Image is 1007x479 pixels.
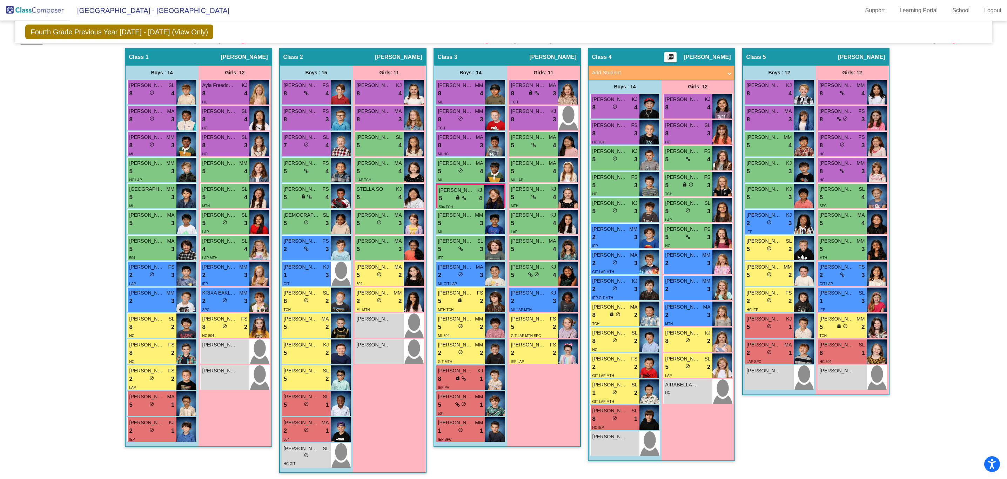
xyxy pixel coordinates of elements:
[786,160,792,167] span: KJ
[857,82,865,89] span: MM
[221,54,268,61] span: [PERSON_NAME]
[129,108,165,115] span: [PERSON_NAME]
[480,141,483,150] span: 3
[129,141,133,150] span: 8
[511,134,546,141] span: [PERSON_NAME]
[861,141,865,150] span: 3
[129,211,165,219] span: [PERSON_NAME]
[511,178,523,182] span: ML LAP
[166,134,174,141] span: MM
[25,25,213,39] span: Fourth Grade Previous Year [DATE] - [DATE] (View Only)
[689,182,693,187] span: do_not_disturb_alt
[438,211,473,219] span: [PERSON_NAME]
[589,80,662,94] div: Boys : 14
[375,54,422,61] span: [PERSON_NAME]
[398,167,402,176] span: 4
[202,204,210,208] span: MTH
[202,141,206,150] span: 8
[202,211,237,219] span: [PERSON_NAME]
[820,178,825,182] span: HC
[244,193,247,202] span: 4
[301,194,306,199] span: lock
[947,5,975,16] a: School
[129,160,165,167] span: [PERSON_NAME]
[129,115,133,124] span: 8
[612,104,617,109] span: do_not_disturb_alt
[511,167,514,176] span: 5
[353,66,426,80] div: Girls: 11
[202,152,207,156] span: HC
[705,96,710,103] span: KJ
[149,142,154,147] span: do_not_disturb_alt
[398,89,402,98] span: 4
[632,96,637,103] span: KJ
[553,193,556,202] span: 4
[788,89,792,98] span: 4
[357,167,360,176] span: 5
[612,208,617,213] span: do_not_disturb_alt
[202,126,207,130] span: HC
[166,185,174,193] span: MM
[820,108,855,115] span: [PERSON_NAME]
[511,82,546,89] span: [PERSON_NAME]
[707,181,710,190] span: 3
[820,89,823,98] span: 8
[325,141,329,150] span: 4
[592,148,627,155] span: [PERSON_NAME]
[166,160,174,167] span: MM
[202,134,237,141] span: [PERSON_NAME]
[682,182,687,187] span: lock
[511,89,514,98] span: 8
[707,207,710,216] span: 3
[631,174,638,181] span: FS
[357,160,392,167] span: [PERSON_NAME]
[820,167,823,176] span: 8
[284,89,287,98] span: 8
[242,82,247,89] span: KJ
[665,148,700,155] span: [PERSON_NAME]
[631,122,638,129] span: FS
[665,129,669,138] span: 8
[511,185,546,193] span: [PERSON_NAME]
[861,115,865,124] span: 3
[820,160,855,167] span: [PERSON_NAME]
[820,115,823,124] span: 8
[438,160,473,167] span: [PERSON_NAME]
[747,167,750,176] span: 5
[704,174,711,181] span: FS
[439,194,442,203] span: 5
[284,185,319,193] span: [PERSON_NAME]
[665,192,673,196] span: TCH
[284,115,287,124] span: 8
[323,185,329,193] span: FS
[511,204,519,208] span: MTH
[786,185,792,193] span: KJ
[438,108,473,115] span: [PERSON_NAME]
[241,134,247,141] span: SL
[511,193,514,202] span: 5
[357,141,360,150] span: 5
[592,54,612,61] span: Class 4
[592,174,627,181] span: [PERSON_NAME]
[458,168,463,173] span: do_not_disturb_alt
[325,219,329,228] span: 3
[747,89,750,98] span: 8
[202,167,206,176] span: 5
[129,178,142,182] span: HC LAP
[549,82,556,89] span: MA
[244,141,247,150] span: 3
[438,134,473,141] span: [PERSON_NAME]
[475,82,483,89] span: MM
[476,187,482,194] span: KJ
[244,219,247,228] span: 3
[480,89,483,98] span: 4
[357,89,360,98] span: 8
[788,193,792,202] span: 3
[129,152,134,156] span: ML
[747,115,750,124] span: 8
[707,103,710,112] span: 4
[665,122,700,129] span: [PERSON_NAME]
[149,116,154,121] span: do_not_disturb_alt
[168,82,174,89] span: SL
[684,54,731,61] span: [PERSON_NAME]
